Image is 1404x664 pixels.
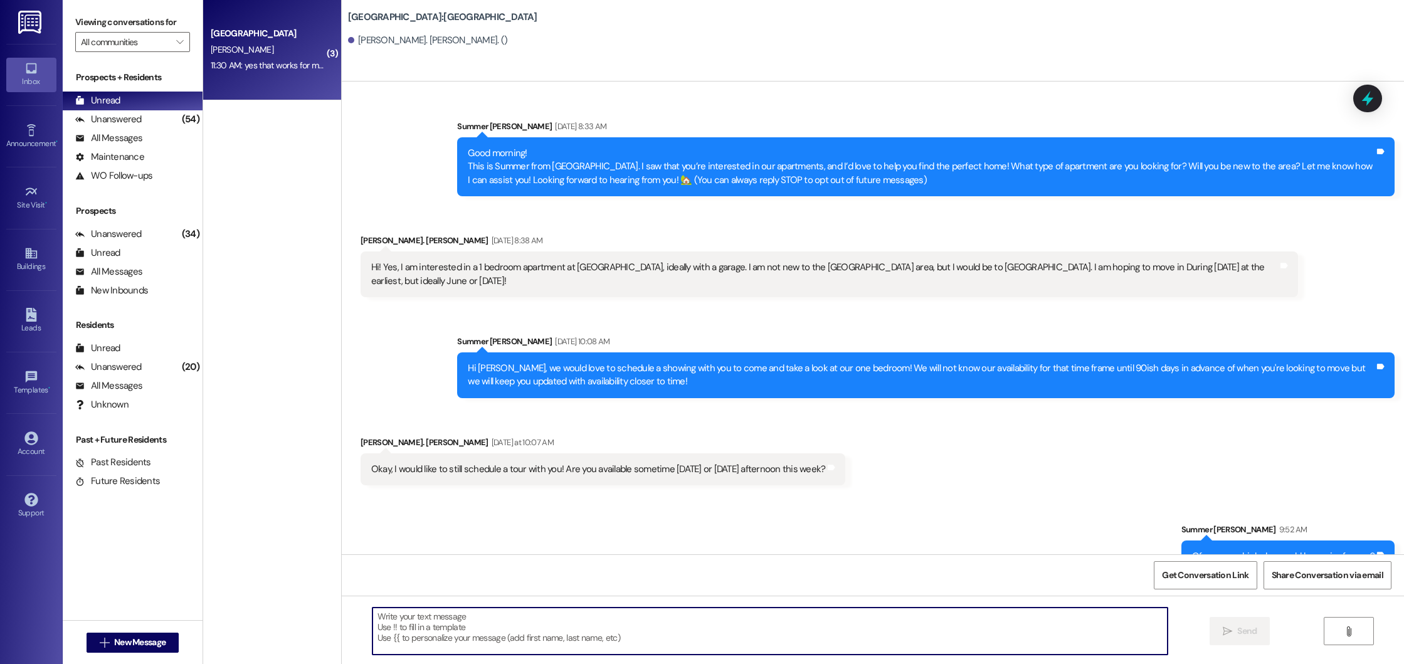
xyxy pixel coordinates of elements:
[75,379,142,393] div: All Messages
[63,433,203,446] div: Past + Future Residents
[179,224,203,244] div: (34)
[179,357,203,377] div: (20)
[6,243,56,277] a: Buildings
[75,228,142,241] div: Unanswered
[1162,569,1248,582] span: Get Conversation Link
[371,261,1278,288] div: Hi! Yes, I am interested in a 1 bedroom apartment at [GEOGRAPHIC_DATA], ideally with a garage. I ...
[348,34,507,47] div: [PERSON_NAME]. [PERSON_NAME]. ()
[63,319,203,332] div: Residents
[75,13,190,32] label: Viewing conversations for
[6,58,56,92] a: Inbox
[75,150,144,164] div: Maintenance
[468,362,1375,389] div: Hi [PERSON_NAME], we would love to schedule a showing with you to come and take a look at our one...
[457,335,1395,352] div: Summer [PERSON_NAME]
[81,32,170,52] input: All communities
[114,636,166,649] span: New Message
[63,204,203,218] div: Prospects
[348,11,537,24] b: [GEOGRAPHIC_DATA]: [GEOGRAPHIC_DATA]
[6,489,56,523] a: Support
[6,366,56,400] a: Templates •
[1154,561,1257,589] button: Get Conversation Link
[63,71,203,84] div: Prospects + Residents
[75,246,120,260] div: Unread
[1192,550,1375,563] div: Of course, which day would be easier for you?
[1237,624,1257,638] span: Send
[371,463,826,476] div: Okay, I would like to still schedule a tour with you! Are you available sometime [DATE] or [DATE]...
[18,11,44,34] img: ResiDesk Logo
[6,181,56,215] a: Site Visit •
[1210,617,1270,645] button: Send
[211,27,327,40] div: [GEOGRAPHIC_DATA]
[75,284,148,297] div: New Inbounds
[179,110,203,129] div: (54)
[56,137,58,146] span: •
[211,60,399,71] div: 11:30 AM: yes that works for me! I can do earlier also.
[1272,569,1383,582] span: Share Conversation via email
[176,37,183,47] i: 
[75,169,152,182] div: WO Follow-ups
[75,94,120,107] div: Unread
[361,436,846,453] div: [PERSON_NAME]. [PERSON_NAME]
[75,398,129,411] div: Unknown
[457,120,1395,137] div: Summer [PERSON_NAME]
[75,456,151,469] div: Past Residents
[75,265,142,278] div: All Messages
[45,199,47,208] span: •
[361,234,1298,251] div: [PERSON_NAME]. [PERSON_NAME]
[1344,626,1353,636] i: 
[211,44,273,55] span: [PERSON_NAME]
[1181,523,1395,540] div: Summer [PERSON_NAME]
[1223,626,1232,636] i: 
[75,475,160,488] div: Future Residents
[75,113,142,126] div: Unanswered
[6,304,56,338] a: Leads
[75,361,142,374] div: Unanswered
[488,436,554,449] div: [DATE] at 10:07 AM
[75,342,120,355] div: Unread
[48,384,50,393] span: •
[552,120,606,133] div: [DATE] 8:33 AM
[468,147,1375,187] div: Good morning! This is Summer from [GEOGRAPHIC_DATA]. I saw that you’re interested in our apartmen...
[1264,561,1391,589] button: Share Conversation via email
[75,132,142,145] div: All Messages
[488,234,543,247] div: [DATE] 8:38 AM
[6,428,56,461] a: Account
[552,335,610,348] div: [DATE] 10:08 AM
[87,633,179,653] button: New Message
[100,638,109,648] i: 
[1276,523,1307,536] div: 9:52 AM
